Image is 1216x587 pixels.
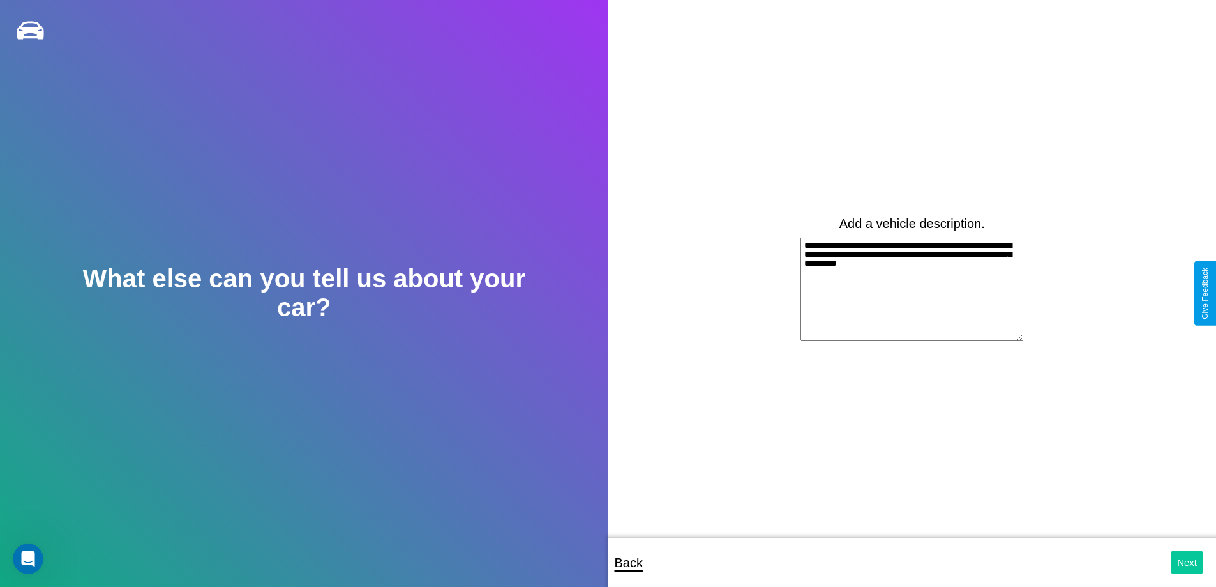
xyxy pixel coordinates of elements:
div: Give Feedback [1201,268,1210,319]
iframe: Intercom live chat [13,544,43,574]
button: Next [1171,551,1203,574]
h2: What else can you tell us about your car? [61,264,547,322]
p: Back [615,551,643,574]
label: Add a vehicle description. [839,217,985,231]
